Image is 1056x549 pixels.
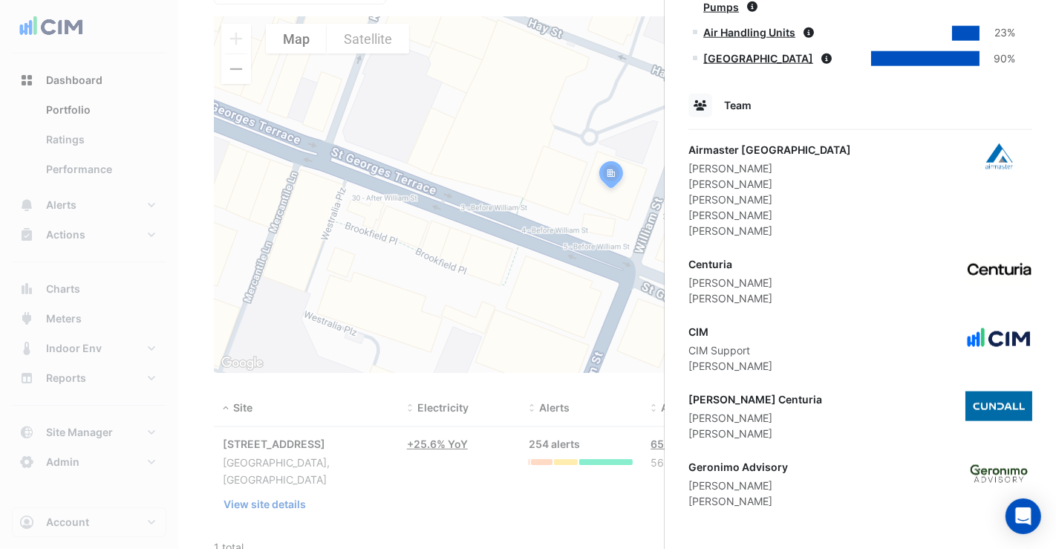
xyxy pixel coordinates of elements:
[688,192,851,207] div: [PERSON_NAME]
[965,142,1032,172] img: Airmaster Australia
[688,426,822,441] div: [PERSON_NAME]
[688,176,851,192] div: [PERSON_NAME]
[688,410,822,426] div: [PERSON_NAME]
[688,459,788,475] div: Geronimo Advisory
[703,26,795,39] a: Air Handling Units
[688,358,772,374] div: [PERSON_NAME]
[688,142,851,157] div: Airmaster [GEOGRAPHIC_DATA]
[965,324,1032,354] img: CIM
[688,324,772,340] div: CIM
[688,160,851,176] div: [PERSON_NAME]
[688,256,772,272] div: Centuria
[688,493,788,509] div: [PERSON_NAME]
[688,478,788,493] div: [PERSON_NAME]
[688,342,772,358] div: CIM Support
[965,459,1032,489] img: Geronimo Advisory
[688,207,851,223] div: [PERSON_NAME]
[688,275,772,290] div: [PERSON_NAME]
[965,256,1032,286] img: Centuria
[724,99,752,111] span: Team
[688,223,851,238] div: [PERSON_NAME]
[1006,498,1041,534] div: Open Intercom Messenger
[688,392,822,407] div: [PERSON_NAME] Centuria
[965,392,1032,421] img: Cundall Centuria
[980,51,1015,68] div: 90%
[703,52,813,65] a: [GEOGRAPHIC_DATA]
[688,290,772,306] div: [PERSON_NAME]
[980,25,1015,42] div: 23%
